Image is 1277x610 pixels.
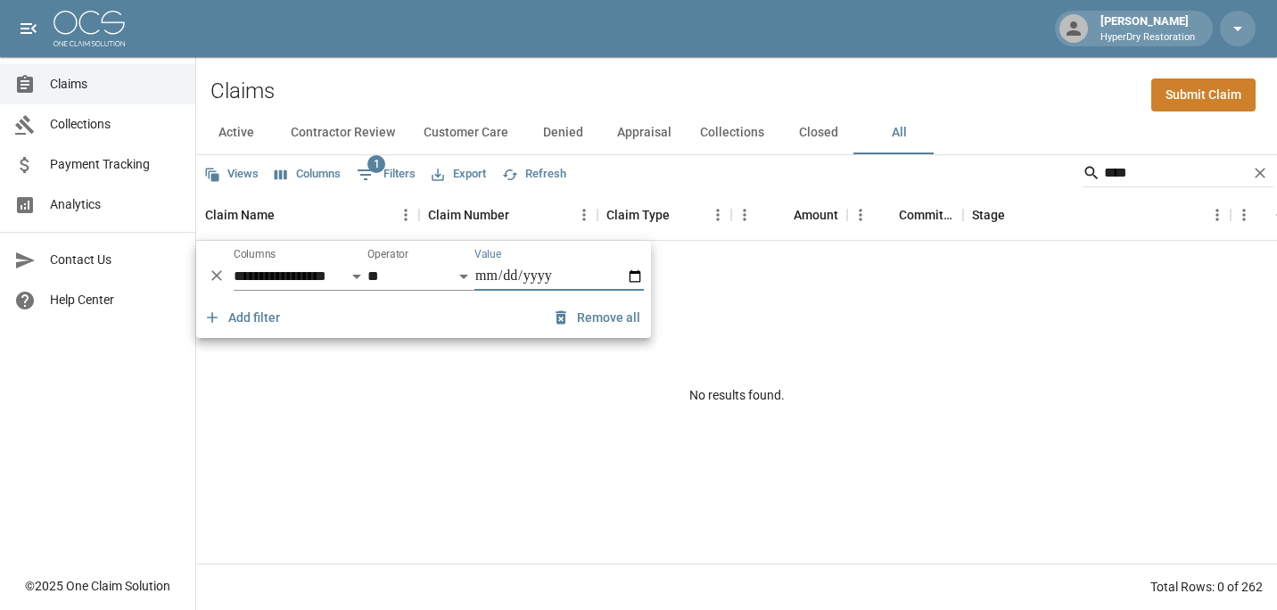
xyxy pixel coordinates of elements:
span: Collections [50,115,181,134]
span: 1 [367,155,385,173]
div: Claim Name [196,190,419,240]
h2: Claims [210,78,275,104]
button: open drawer [11,11,46,46]
div: Stage [972,190,1005,240]
button: Clear [1247,160,1273,186]
button: Menu [571,202,597,228]
button: Menu [392,202,419,228]
a: Submit Claim [1151,78,1256,111]
div: No results found. [196,241,1277,550]
button: Sort [670,202,695,227]
div: Show filters [196,241,651,338]
button: All [859,111,939,154]
button: Refresh [498,161,571,188]
span: Payment Tracking [50,155,181,174]
div: Committed Amount [847,190,963,240]
div: Claim Number [419,190,597,240]
button: Select columns [270,161,345,188]
span: Contact Us [50,251,181,269]
button: Remove all [548,301,647,334]
p: HyperDry Restoration [1100,30,1195,45]
label: Value [474,247,501,262]
button: Sort [1005,202,1030,227]
div: Amount [731,190,847,240]
button: Sort [275,202,300,227]
div: Committed Amount [899,190,954,240]
div: Claim Type [597,190,731,240]
label: Operator [367,247,408,262]
button: Sort [874,202,899,227]
button: Contractor Review [276,111,409,154]
img: ocs-logo-white-transparent.png [54,11,125,46]
span: Analytics [50,195,181,214]
div: Total Rows: 0 of 262 [1150,578,1263,596]
div: Amount [794,190,838,240]
div: Claim Name [205,190,275,240]
button: Add filter [200,301,287,334]
button: Customer Care [409,111,523,154]
button: Closed [779,111,859,154]
span: Help Center [50,291,181,309]
div: Stage [963,190,1231,240]
button: Menu [704,202,731,228]
button: Show filters [352,161,420,189]
button: Sort [509,202,534,227]
div: Claim Number [428,190,509,240]
button: Menu [731,202,758,228]
button: Delete [203,262,230,289]
button: Appraisal [603,111,686,154]
div: Claim Type [606,190,670,240]
button: Menu [1231,202,1257,228]
div: [PERSON_NAME] [1093,12,1202,45]
button: Export [427,161,490,188]
button: Sort [769,202,794,227]
div: © 2025 One Claim Solution [25,577,170,595]
button: Denied [523,111,603,154]
div: Search [1083,159,1273,191]
button: Menu [847,202,874,228]
button: Views [200,161,263,188]
button: Menu [1204,202,1231,228]
button: Active [196,111,276,154]
span: Claims [50,75,181,94]
button: Collections [686,111,779,154]
div: dynamic tabs [196,111,1277,154]
label: Columns [234,247,276,262]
